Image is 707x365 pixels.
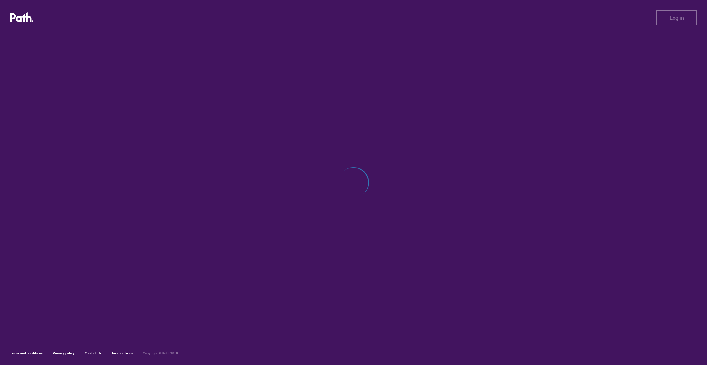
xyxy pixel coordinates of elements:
a: Privacy policy [53,351,74,355]
h6: Copyright © Path 2018 [143,351,178,355]
button: Log in [656,10,697,25]
a: Contact Us [85,351,101,355]
span: Log in [670,15,684,21]
a: Join our team [111,351,133,355]
a: Terms and conditions [10,351,43,355]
